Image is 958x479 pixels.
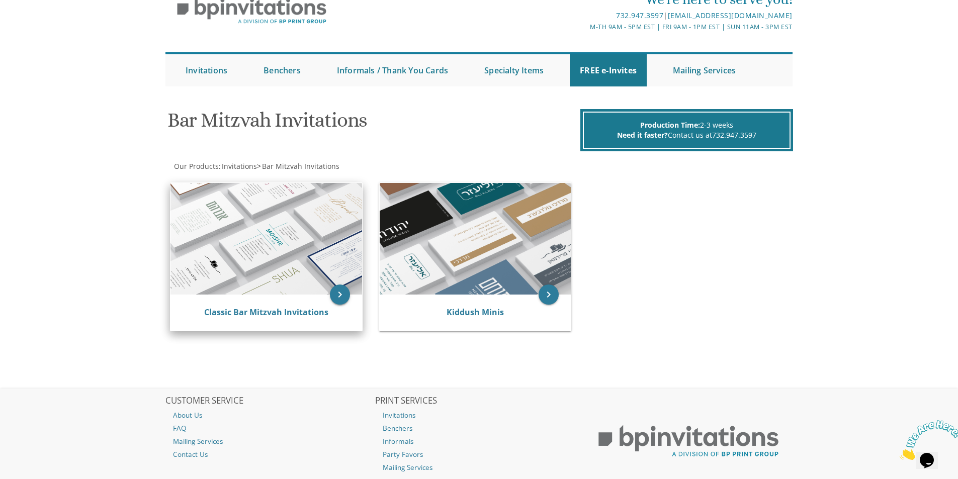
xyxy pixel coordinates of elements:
a: [EMAIL_ADDRESS][DOMAIN_NAME] [668,11,793,20]
a: Bar Mitzvah Invitations [261,161,339,171]
h1: Bar Mitzvah Invitations [167,109,578,139]
div: | [375,10,793,22]
a: Our Products [173,161,219,171]
span: Need it faster? [617,130,668,140]
a: Invitations [176,54,237,86]
a: Mailing Services [165,435,374,448]
a: FREE e-Invites [570,54,647,86]
a: Contact Us [165,448,374,461]
a: Mailing Services [663,54,746,86]
iframe: chat widget [896,416,958,464]
a: Classic Bar Mitzvah Invitations [204,307,328,318]
span: Invitations [222,161,257,171]
a: keyboard_arrow_right [330,284,350,305]
a: FAQ [165,422,374,435]
a: Informals / Thank You Cards [327,54,458,86]
a: Benchers [375,422,583,435]
a: Informals [375,435,583,448]
img: BP Print Group [584,416,793,466]
img: Kiddush Minis [380,183,571,295]
span: > [257,161,339,171]
img: Classic Bar Mitzvah Invitations [170,183,362,295]
a: keyboard_arrow_right [539,284,559,305]
div: : [165,161,479,171]
h2: PRINT SERVICES [375,396,583,406]
a: Party Favors [375,448,583,461]
span: Production Time: [640,120,700,130]
a: Benchers [253,54,311,86]
span: Bar Mitzvah Invitations [262,161,339,171]
img: Chat attention grabber [4,4,66,44]
a: Invitations [221,161,257,171]
a: Specialty Items [474,54,554,86]
a: Kiddush Minis [447,307,504,318]
div: 2-3 weeks Contact us at [583,112,791,149]
a: Invitations [375,409,583,422]
div: M-Th 9am - 5pm EST | Fri 9am - 1pm EST | Sun 11am - 3pm EST [375,22,793,32]
a: About Us [165,409,374,422]
a: 732.947.3597 [712,130,756,140]
a: Mailing Services [375,461,583,474]
a: 732.947.3597 [616,11,663,20]
h2: CUSTOMER SERVICE [165,396,374,406]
